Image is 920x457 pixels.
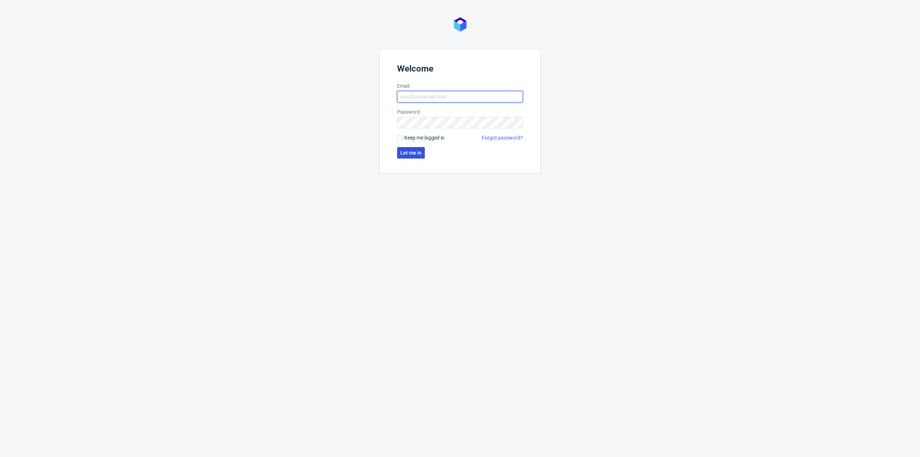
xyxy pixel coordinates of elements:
input: you@youremail.com [397,91,523,102]
label: Email [397,82,523,90]
a: Forgot password? [482,134,523,141]
button: Let me in [397,147,425,159]
label: Password [397,108,523,115]
span: Let me in [400,150,422,155]
span: Keep me logged in [404,134,445,141]
header: Welcome [397,64,523,77]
